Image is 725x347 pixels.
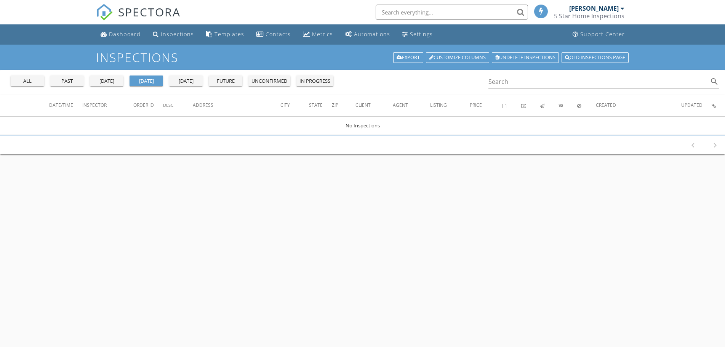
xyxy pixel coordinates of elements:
[49,95,82,116] th: Date/Time: Not sorted.
[332,95,356,116] th: Zip: Not sorted.
[109,31,141,38] div: Dashboard
[580,31,625,38] div: Support Center
[332,102,338,108] span: Zip
[596,102,616,108] span: Created
[53,77,81,85] div: past
[50,76,84,86] button: past
[169,76,203,86] button: [DATE]
[96,10,181,26] a: SPECTORA
[712,95,725,116] th: Inspection Details: Not sorted.
[251,77,287,85] div: unconfirmed
[49,102,73,108] span: Date/Time
[540,95,559,116] th: Published: Not sorted.
[470,102,482,108] span: Price
[312,31,333,38] div: Metrics
[309,102,323,108] span: State
[98,27,144,42] a: Dashboard
[11,76,44,86] button: all
[503,95,521,116] th: Agreements signed: Not sorted.
[710,77,719,86] i: search
[399,27,436,42] a: Settings
[393,52,423,63] a: Export
[203,27,247,42] a: Templates
[296,76,333,86] button: in progress
[562,52,629,63] a: Old inspections page
[133,102,154,108] span: Order ID
[118,4,181,20] span: SPECTORA
[355,95,393,116] th: Client: Not sorted.
[133,77,160,85] div: [DATE]
[521,95,540,116] th: Paid: Not sorted.
[569,5,619,12] div: [PERSON_NAME]
[266,31,291,38] div: Contacts
[82,102,107,108] span: Inspector
[299,77,330,85] div: in progress
[90,76,123,86] button: [DATE]
[393,95,430,116] th: Agent: Not sorted.
[492,52,559,63] a: Undelete inspections
[212,77,239,85] div: future
[163,102,173,108] span: Desc
[430,102,447,108] span: Listing
[82,95,134,116] th: Inspector: Not sorted.
[342,27,393,42] a: Automations (Basic)
[214,31,244,38] div: Templates
[209,76,242,86] button: future
[14,77,41,85] div: all
[309,95,332,116] th: State: Not sorted.
[393,102,408,108] span: Agent
[426,52,489,63] a: Customize Columns
[130,76,163,86] button: [DATE]
[430,95,470,116] th: Listing: Not sorted.
[161,31,194,38] div: Inspections
[280,102,290,108] span: City
[193,95,280,116] th: Address: Not sorted.
[554,12,624,20] div: 5 Star Home Inspections
[133,95,163,116] th: Order ID: Not sorted.
[410,31,433,38] div: Settings
[280,95,309,116] th: City: Not sorted.
[253,27,294,42] a: Contacts
[93,77,120,85] div: [DATE]
[488,76,709,88] input: Search
[681,95,712,116] th: Updated: Not sorted.
[470,95,503,116] th: Price: Not sorted.
[96,4,113,21] img: The Best Home Inspection Software - Spectora
[355,102,371,108] span: Client
[150,27,197,42] a: Inspections
[300,27,336,42] a: Metrics
[596,95,681,116] th: Created: Not sorted.
[163,95,193,116] th: Desc: Not sorted.
[570,27,628,42] a: Support Center
[193,102,213,108] span: Address
[354,31,390,38] div: Automations
[577,95,596,116] th: Canceled: Not sorted.
[376,5,528,20] input: Search everything...
[681,102,703,108] span: Updated
[96,51,629,64] h1: Inspections
[248,76,290,86] button: unconfirmed
[172,77,200,85] div: [DATE]
[559,95,577,116] th: Submitted: Not sorted.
